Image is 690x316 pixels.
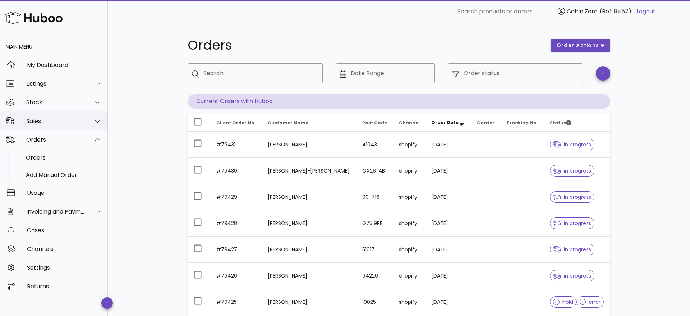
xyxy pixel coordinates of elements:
td: shopify [393,210,426,237]
div: Orders [26,136,85,143]
img: Huboo Logo [5,10,63,26]
span: order actions [556,42,599,49]
td: #79425 [211,289,262,315]
td: OX26 1AB [356,158,393,184]
h1: Orders [188,39,542,52]
td: [DATE] [425,132,471,158]
td: 94220 [356,263,393,289]
td: [PERSON_NAME] [262,210,356,237]
span: in progress [553,194,591,200]
td: [DATE] [425,184,471,210]
span: error [580,299,601,304]
td: 00-716 [356,184,393,210]
span: in progress [553,168,591,173]
div: My Dashboard [27,61,102,68]
span: in progress [553,273,591,278]
td: shopify [393,184,426,210]
td: shopify [393,237,426,263]
span: in progress [553,247,591,252]
td: 41043 [356,132,393,158]
th: Order Date: Sorted descending. Activate to remove sorting. [425,114,471,132]
span: in progress [553,221,591,226]
span: Order Date [431,119,459,125]
span: Status [550,120,571,126]
div: Invoicing and Payments [26,208,85,215]
td: #79430 [211,158,262,184]
td: #79429 [211,184,262,210]
td: [PERSON_NAME] [262,263,356,289]
div: Cases [27,227,102,234]
p: Current Orders with Huboo [188,94,610,109]
span: Tracking No. [506,120,538,126]
td: G75 9PB [356,210,393,237]
td: [DATE] [425,289,471,315]
div: Settings [27,264,102,271]
div: Channels [27,246,102,252]
span: Carrier [477,120,494,126]
td: #79428 [211,210,262,237]
td: [PERSON_NAME]-[PERSON_NAME] [262,158,356,184]
div: Sales [26,118,85,124]
div: Stock [26,99,85,106]
th: Client Order No. [211,114,262,132]
span: Post Code [362,120,387,126]
div: Returns [27,283,102,290]
td: #79431 [211,132,262,158]
th: Channel [393,114,426,132]
td: #79427 [211,237,262,263]
span: hold [553,299,573,304]
span: (Ref: 8457) [599,7,631,15]
div: Orders [26,154,102,161]
div: Add Manual Order [26,171,102,178]
a: Logout [636,7,655,16]
td: 51017 [356,237,393,263]
div: Usage [27,189,102,196]
td: shopify [393,263,426,289]
td: [DATE] [425,158,471,184]
th: Tracking No. [501,114,544,132]
div: Listings [26,80,85,87]
td: #79426 [211,263,262,289]
td: shopify [393,158,426,184]
th: Post Code [356,114,393,132]
button: order actions [551,39,610,52]
td: shopify [393,289,426,315]
span: Channel [399,120,420,126]
span: in progress [553,142,591,147]
td: [PERSON_NAME] [262,237,356,263]
td: [PERSON_NAME] [262,132,356,158]
td: [DATE] [425,210,471,237]
th: Carrier [471,114,501,132]
td: 19025 [356,289,393,315]
span: Client Order No. [216,120,256,126]
span: Customer Name [268,120,308,126]
th: Status [544,114,610,132]
td: [DATE] [425,237,471,263]
span: Cabin Zero [567,7,598,15]
td: [PERSON_NAME] [262,184,356,210]
th: Customer Name [262,114,356,132]
td: [DATE] [425,263,471,289]
td: [PERSON_NAME] [262,289,356,315]
td: shopify [393,132,426,158]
